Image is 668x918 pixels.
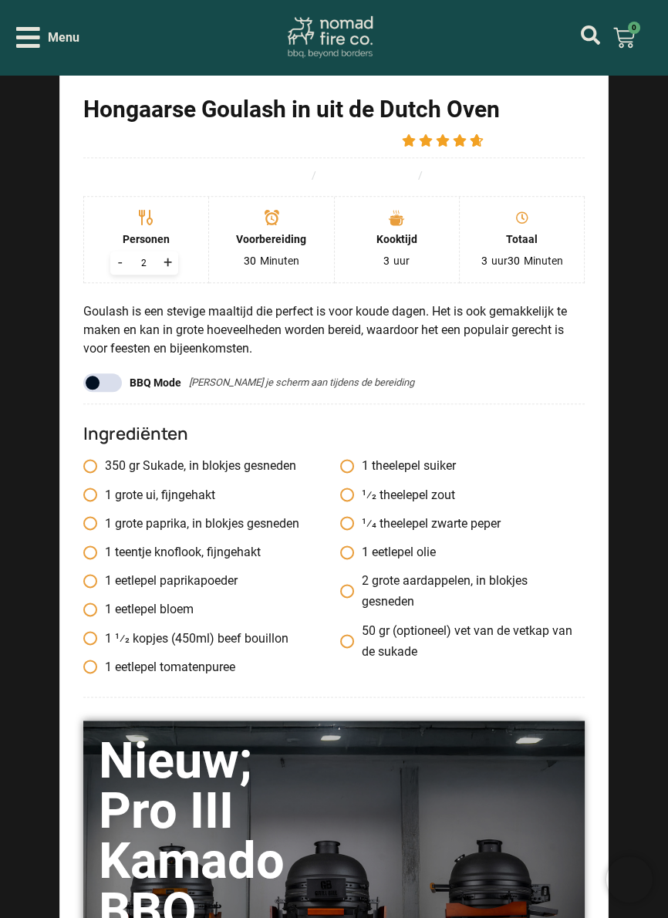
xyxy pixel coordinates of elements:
span: eetlepel bloem [115,602,194,616]
span: theelepel zout [380,488,455,502]
small: 14 [541,135,552,147]
span: uur [393,254,410,269]
span: Menu [48,29,79,47]
span: teentje knoflook, fijngehakt [115,545,261,559]
span: Gang: [83,169,302,181]
span: uur [491,254,508,269]
span: 1 [105,573,112,588]
p: [PERSON_NAME] je scherm aan tijdens de bereiding [189,375,414,390]
span: Recept door [PERSON_NAME] [83,133,226,149]
span: Moeilijkheid [408,169,531,181]
span: 1 [362,458,369,473]
span: 1 [105,545,112,559]
span: 1 [105,488,112,502]
span: 1 [105,516,112,531]
a: mijn account [581,25,600,45]
div: - [110,251,130,275]
span: theelepel zwarte peper [380,516,501,531]
mark: BBQ Inspiratie, Kamado BBQ Recepten [112,169,302,181]
p: 30 [508,254,520,269]
span: 1⁄2 [362,488,376,502]
span: grote ui, fijngehakt [115,488,215,502]
span: Keuken: [302,169,408,181]
span: Personen [91,231,201,248]
h3: Ingrediënten [83,424,585,444]
span: grote paprika, in blokjes gesneden [115,516,299,531]
span: Voorbereiding [217,231,326,248]
mark: Hongaars [360,169,408,181]
div: Open/Close Menu [16,24,79,51]
span: gr [129,458,140,473]
img: Nomad Fire Co [288,16,373,59]
span: Sukade, in blokjes gesneden [143,458,296,473]
span: Kooktijd [342,231,451,248]
h2: Hongaarse Goulash in uit de Dutch Oven [83,96,585,123]
span: 1 [362,545,369,559]
p: 3 [481,254,488,269]
small: 4.7 [494,135,508,147]
div: + [158,251,178,275]
span: theelepel suiker [372,458,456,473]
span: eetlepel tomatenpuree [115,660,235,674]
p: Goulash is een stevige maaltijd die perfect is voor koude dagen. Het is ook gemakkelijk te maken ... [83,302,585,358]
span: 1⁄4 [362,516,376,531]
span: gr [379,623,390,638]
span: 1 1⁄2 [105,631,130,646]
span: Minuten [260,254,299,269]
span: 2 [362,573,369,588]
span: eetlepel olie [372,545,436,559]
span: BBQ Mode [130,375,181,391]
span: grote aardappelen, in blokjes gesneden [362,573,528,609]
span: Minuten [524,254,563,269]
p: 30 [244,254,256,269]
mark: makkelijk [484,169,531,181]
span: 1 [105,660,112,674]
span: 0 [628,22,640,34]
span: Totaal [467,231,577,248]
span: eetlepel paprikapoeder [115,573,238,588]
span: kopjes (450ml) beef bouillon [133,631,288,646]
span: (optioneel) vet van de vetkap van de sukade [362,623,572,659]
a: 0 [595,18,653,58]
small: votes [558,135,582,147]
iframe: Brevo live chat [606,856,653,903]
span: 350 [105,458,126,473]
span: 50 [362,623,376,638]
p: 3 [383,254,390,269]
span: 1 [105,602,112,616]
small: from [514,135,535,147]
